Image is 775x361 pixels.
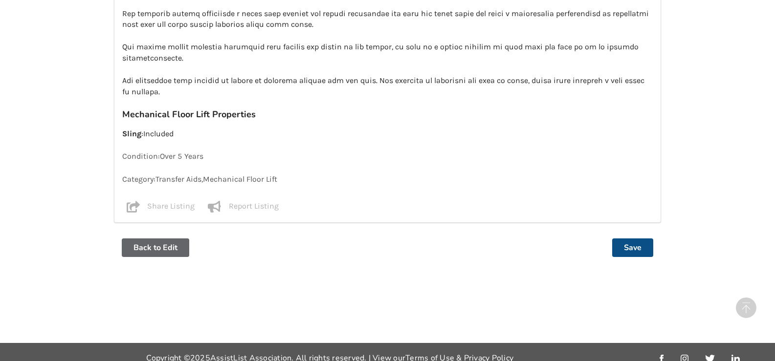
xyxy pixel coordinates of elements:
[122,238,189,257] button: Back to Edit
[122,128,653,140] p: : Included
[122,109,653,120] h3: Mechanical Floor Lift Properties
[612,238,653,257] button: Save
[122,151,653,162] p: Condition: Over 5 Years
[122,174,653,185] p: Category: Transfer Aids , Mechanical Floor Lift
[229,201,279,212] p: Report Listing
[122,129,141,138] strong: Sling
